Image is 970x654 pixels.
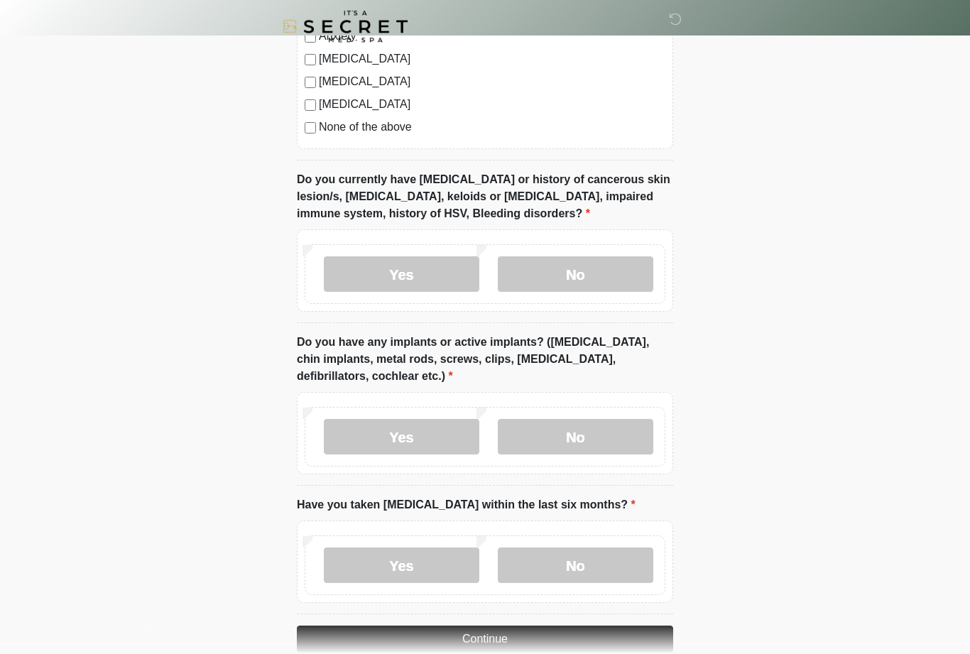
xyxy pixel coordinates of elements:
button: Continue [297,626,673,653]
label: Yes [324,548,479,584]
label: None of the above [319,119,665,136]
label: [MEDICAL_DATA] [319,74,665,91]
label: Do you have any implants or active implants? ([MEDICAL_DATA], chin implants, metal rods, screws, ... [297,334,673,386]
label: No [498,257,653,293]
label: [MEDICAL_DATA] [319,97,665,114]
label: Do you currently have [MEDICAL_DATA] or history of cancerous skin lesion/s, [MEDICAL_DATA], keloi... [297,172,673,223]
label: Yes [324,420,479,455]
label: Have you taken [MEDICAL_DATA] within the last six months? [297,497,636,514]
label: Yes [324,257,479,293]
label: No [498,420,653,455]
label: [MEDICAL_DATA] [319,51,665,68]
input: [MEDICAL_DATA] [305,77,316,89]
img: It's A Secret Med Spa Logo [283,11,408,43]
input: [MEDICAL_DATA] [305,100,316,111]
input: None of the above [305,123,316,134]
input: [MEDICAL_DATA] [305,55,316,66]
label: No [498,548,653,584]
